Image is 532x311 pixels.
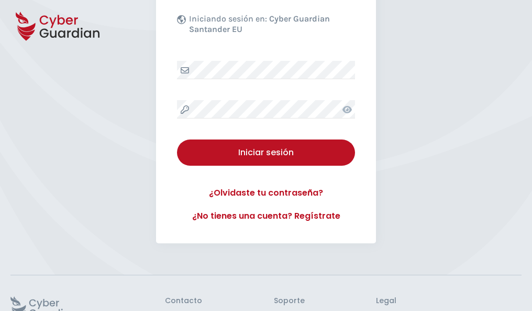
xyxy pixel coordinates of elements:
div: Iniciar sesión [185,146,347,159]
h3: Soporte [274,296,305,306]
h3: Contacto [165,296,202,306]
h3: Legal [376,296,522,306]
a: ¿Olvidaste tu contraseña? [177,187,355,199]
button: Iniciar sesión [177,140,355,166]
a: ¿No tienes una cuenta? Regístrate [177,210,355,222]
